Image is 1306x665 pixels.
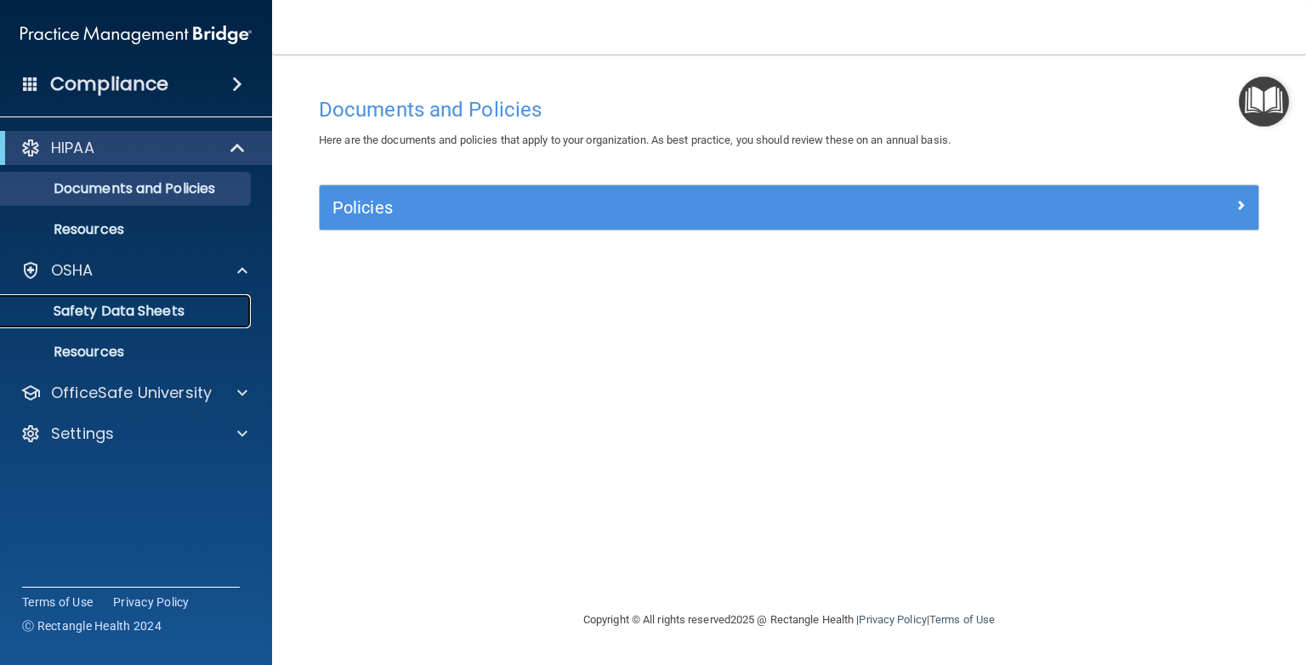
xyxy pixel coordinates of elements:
[20,383,247,403] a: OfficeSafe University
[1239,77,1289,127] button: Open Resource Center
[11,180,243,197] p: Documents and Policies
[51,260,94,281] p: OSHA
[479,593,1099,647] div: Copyright © All rights reserved 2025 @ Rectangle Health | |
[929,613,995,626] a: Terms of Use
[319,134,951,146] span: Here are the documents and policies that apply to your organization. As best practice, you should...
[332,194,1246,221] a: Policies
[11,221,243,238] p: Resources
[319,99,1259,121] h4: Documents and Policies
[859,613,926,626] a: Privacy Policy
[20,138,247,158] a: HIPAA
[22,617,162,634] span: Ⓒ Rectangle Health 2024
[113,594,190,611] a: Privacy Policy
[50,72,168,96] h4: Compliance
[22,594,93,611] a: Terms of Use
[51,423,114,444] p: Settings
[51,138,94,158] p: HIPAA
[20,260,247,281] a: OSHA
[332,198,1011,217] h5: Policies
[51,383,212,403] p: OfficeSafe University
[1013,545,1286,612] iframe: Drift Widget Chat Controller
[20,423,247,444] a: Settings
[11,303,243,320] p: Safety Data Sheets
[11,344,243,361] p: Resources
[20,18,252,52] img: PMB logo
